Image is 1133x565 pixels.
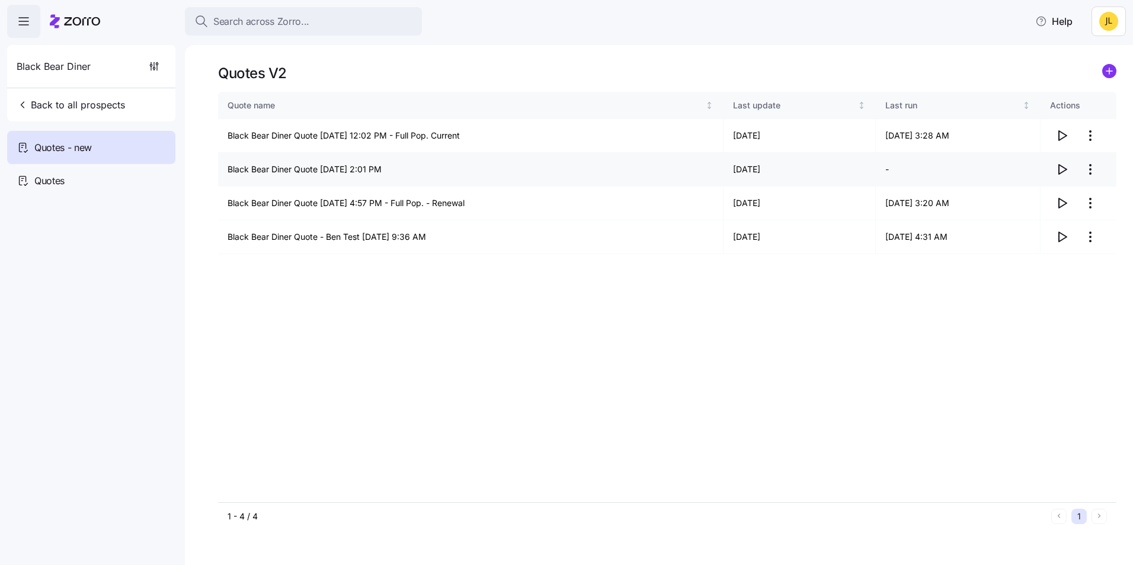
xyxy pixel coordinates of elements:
[34,174,65,188] span: Quotes
[218,119,724,153] td: Black Bear Diner Quote [DATE] 12:02 PM - Full Pop. Current
[724,119,876,153] td: [DATE]
[1102,64,1116,78] svg: add icon
[1051,509,1067,524] button: Previous page
[7,131,175,164] a: Quotes - new
[876,153,1041,187] td: -
[724,220,876,254] td: [DATE]
[885,99,1020,112] div: Last run
[185,7,422,36] button: Search across Zorro...
[218,92,724,119] th: Quote nameNot sorted
[724,92,876,119] th: Last updateNot sorted
[1035,14,1073,28] span: Help
[218,153,724,187] td: Black Bear Diner Quote [DATE] 2:01 PM
[1102,64,1116,82] a: add icon
[34,140,92,155] span: Quotes - new
[218,220,724,254] td: Black Bear Diner Quote - Ben Test [DATE] 9:36 AM
[876,119,1041,153] td: [DATE] 3:28 AM
[1022,101,1030,110] div: Not sorted
[1026,9,1082,33] button: Help
[705,101,713,110] div: Not sorted
[7,164,175,197] a: Quotes
[12,93,130,117] button: Back to all prospects
[1050,99,1107,112] div: Actions
[1099,12,1118,31] img: 4bbb7b38fb27464b0c02eb484b724bf2
[228,511,1046,522] div: 1 - 4 / 4
[857,101,866,110] div: Not sorted
[17,59,91,74] span: Black Bear Diner
[733,99,856,112] div: Last update
[17,98,125,112] span: Back to all prospects
[876,187,1041,220] td: [DATE] 3:20 AM
[218,64,287,82] h1: Quotes V2
[876,92,1041,119] th: Last runNot sorted
[724,153,876,187] td: [DATE]
[1092,509,1107,524] button: Next page
[724,187,876,220] td: [DATE]
[1071,509,1087,524] button: 1
[228,99,703,112] div: Quote name
[876,220,1041,254] td: [DATE] 4:31 AM
[213,14,309,29] span: Search across Zorro...
[218,187,724,220] td: Black Bear Diner Quote [DATE] 4:57 PM - Full Pop. - Renewal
